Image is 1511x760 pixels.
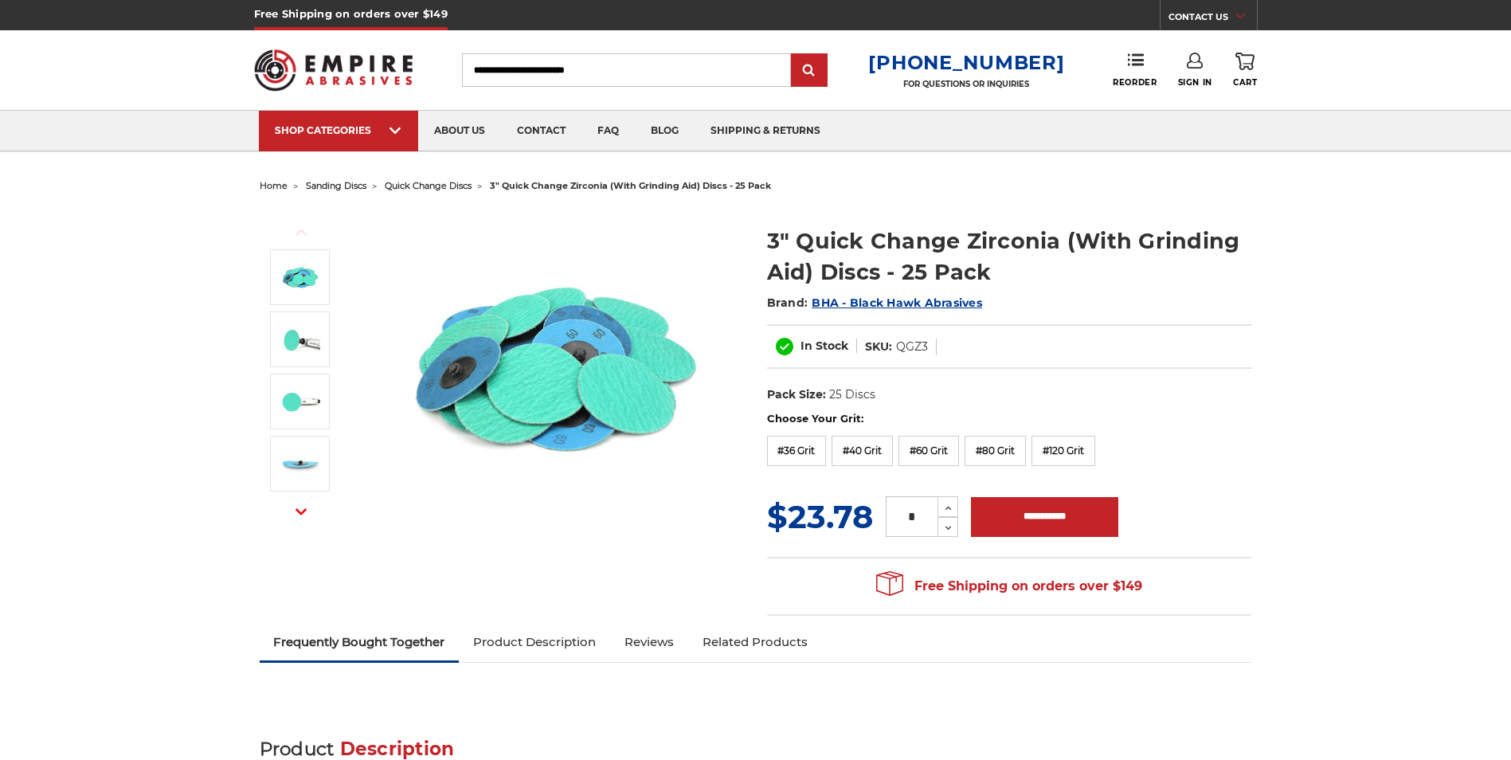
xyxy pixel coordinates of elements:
[767,296,808,310] span: Brand:
[801,339,848,353] span: In Stock
[260,625,460,660] a: Frequently Bought Together
[829,386,875,403] dd: 25 Discs
[767,497,873,536] span: $23.78
[280,257,320,297] img: 3 Inch Quick Change Discs with Grinding Aid
[767,411,1252,427] label: Choose Your Grit:
[275,124,402,136] div: SHOP CATEGORIES
[1178,77,1212,88] span: Sign In
[306,180,366,191] a: sanding discs
[396,209,714,527] img: 3 Inch Quick Change Discs with Grinding Aid
[581,111,635,151] a: faq
[282,495,320,529] button: Next
[260,738,335,760] span: Product
[635,111,695,151] a: blog
[812,296,982,310] a: BHA - Black Hawk Abrasives
[340,738,455,760] span: Description
[280,382,320,421] img: Die Grinder Sanding Disc
[1113,53,1157,87] a: Reorder
[868,79,1064,89] p: FOR QUESTIONS OR INQUIRIES
[282,215,320,249] button: Previous
[1233,77,1257,88] span: Cart
[865,339,892,355] dt: SKU:
[1233,53,1257,88] a: Cart
[767,386,826,403] dt: Pack Size:
[868,51,1064,74] a: [PHONE_NUMBER]
[418,111,501,151] a: about us
[767,225,1252,288] h1: 3" Quick Change Zirconia (With Grinding Aid) Discs - 25 Pack
[610,625,688,660] a: Reviews
[385,180,472,191] a: quick change discs
[876,570,1142,602] span: Free Shipping on orders over $149
[280,319,320,359] img: Air grinder Sanding Disc
[1168,8,1257,30] a: CONTACT US
[254,39,413,101] img: Empire Abrasives
[1113,77,1157,88] span: Reorder
[896,339,928,355] dd: QGZ3
[280,444,320,484] img: Zirconia with Grinding Aid Roloc Disc
[793,55,825,87] input: Submit
[501,111,581,151] a: contact
[490,180,771,191] span: 3" quick change zirconia (with grinding aid) discs - 25 pack
[688,625,822,660] a: Related Products
[695,111,836,151] a: shipping & returns
[260,180,288,191] a: home
[459,625,610,660] a: Product Description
